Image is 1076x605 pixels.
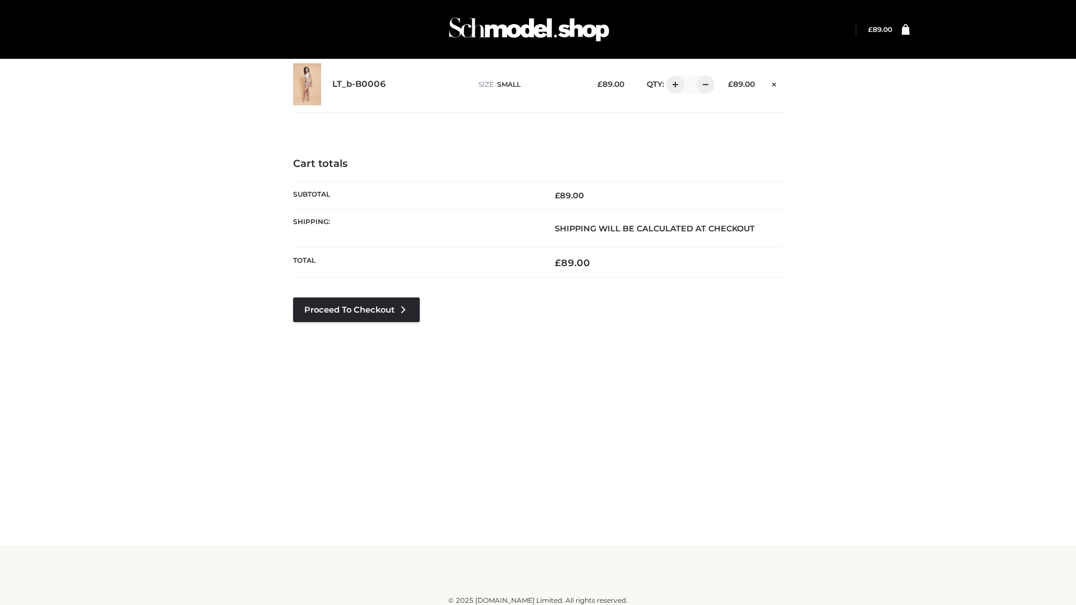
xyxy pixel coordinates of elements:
[868,25,892,34] a: £89.00
[597,80,624,89] bdi: 89.00
[728,80,755,89] bdi: 89.00
[868,25,873,34] span: £
[555,190,560,201] span: £
[293,182,538,209] th: Subtotal
[293,297,420,322] a: Proceed to Checkout
[293,248,538,278] th: Total
[766,76,783,90] a: Remove this item
[555,190,584,201] bdi: 89.00
[555,257,561,268] span: £
[293,63,321,105] img: LT_b-B0006 - SMALL
[479,80,580,90] p: size :
[332,79,386,90] a: LT_b-B0006
[868,25,892,34] bdi: 89.00
[293,158,783,170] h4: Cart totals
[445,7,613,52] img: Schmodel Admin 964
[555,257,590,268] bdi: 89.00
[728,80,733,89] span: £
[555,224,755,234] strong: Shipping will be calculated at checkout
[636,76,711,94] div: QTY:
[597,80,602,89] span: £
[293,209,538,248] th: Shipping:
[497,80,521,89] span: SMALL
